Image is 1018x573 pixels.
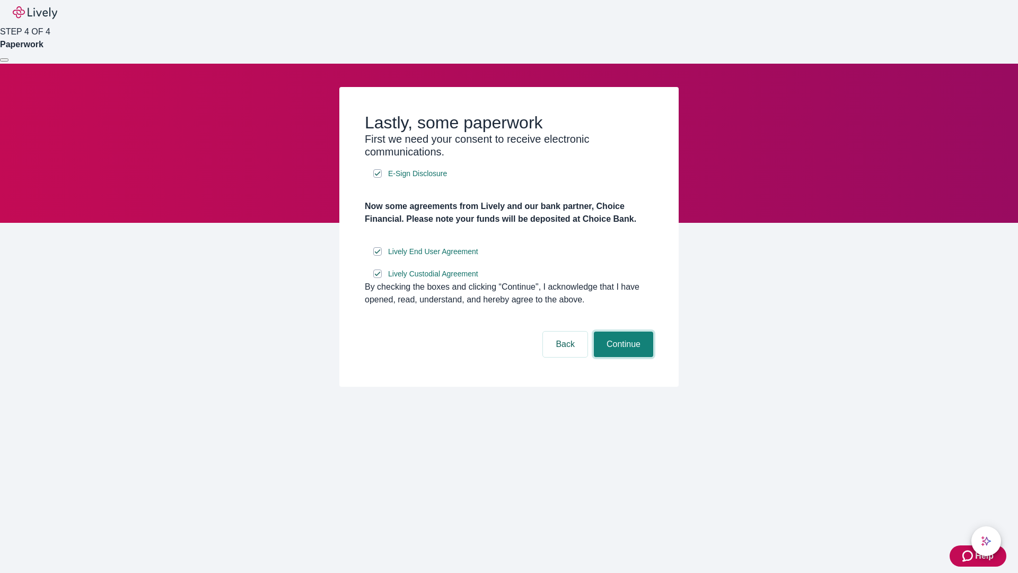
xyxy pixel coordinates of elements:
[981,536,991,546] svg: Lively AI Assistant
[388,246,478,257] span: Lively End User Agreement
[365,281,653,306] div: By checking the boxes and clicking “Continue", I acknowledge that I have opened, read, understand...
[950,545,1006,567] button: Zendesk support iconHelp
[388,168,447,179] span: E-Sign Disclosure
[543,332,587,357] button: Back
[365,200,653,225] h4: Now some agreements from Lively and our bank partner, Choice Financial. Please note your funds wi...
[388,268,478,280] span: Lively Custodial Agreement
[594,332,653,357] button: Continue
[962,550,975,562] svg: Zendesk support icon
[386,245,480,258] a: e-sign disclosure document
[13,6,57,19] img: Lively
[975,550,994,562] span: Help
[365,133,653,158] h3: First we need your consent to receive electronic communications.
[365,112,653,133] h2: Lastly, some paperwork
[386,267,480,281] a: e-sign disclosure document
[386,167,449,180] a: e-sign disclosure document
[971,526,1001,556] button: chat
